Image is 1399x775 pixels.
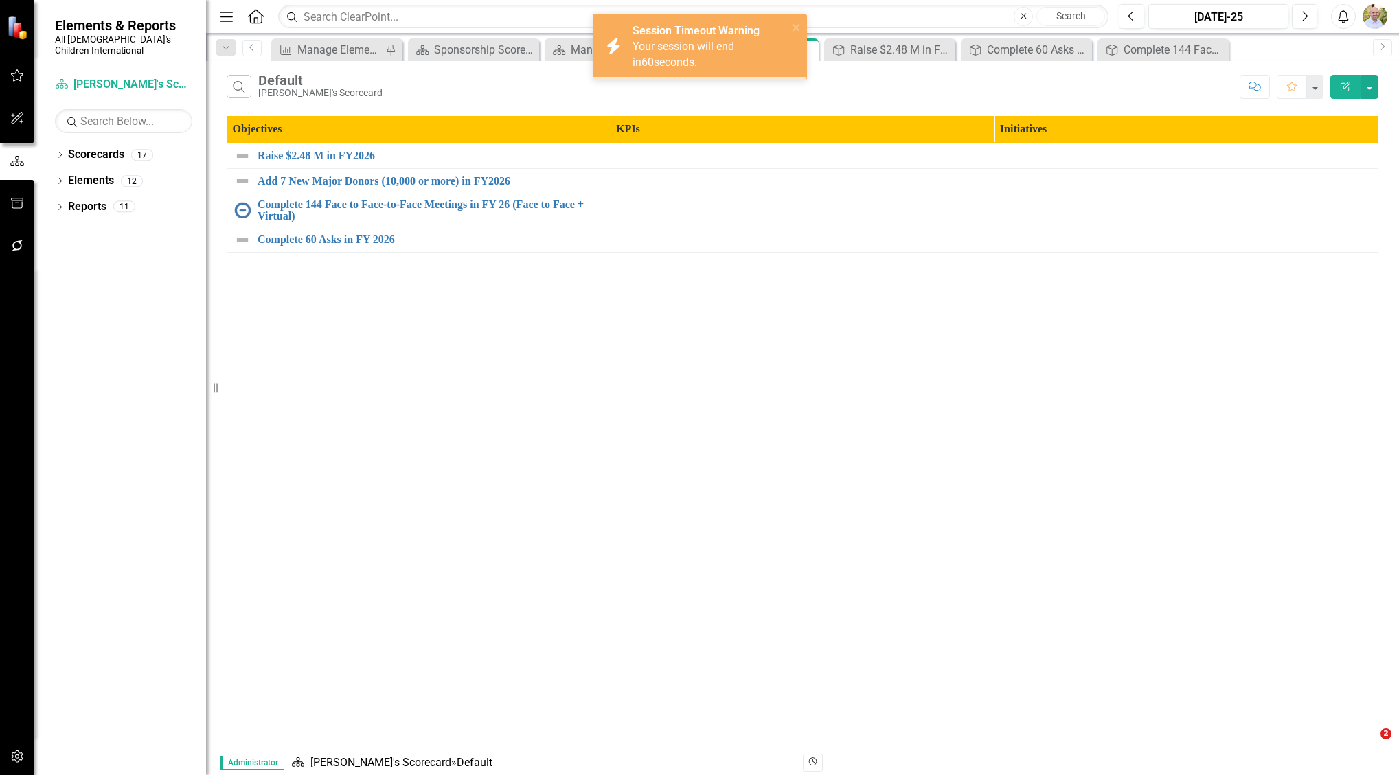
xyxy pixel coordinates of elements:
span: Elements & Reports [55,17,192,34]
div: Default [258,73,383,88]
a: Scorecards [68,147,124,163]
a: Complete 60 Asks in FY 2026 [964,41,1089,58]
span: Your session will end in seconds. [633,40,734,69]
img: Not Defined [234,231,251,248]
td: Double-Click to Edit Right Click for Context Menu [227,227,611,253]
span: 60 [641,56,654,69]
div: Sponsorship Scorecard [434,41,536,58]
a: Complete 60 Asks in FY 2026 [258,233,604,246]
a: Reports [68,199,106,215]
a: Sponsorship Scorecard [411,41,536,58]
a: Raise $2.48 M in FY2026 [828,41,952,58]
td: Double-Click to Edit Right Click for Context Menu [227,194,611,227]
iframe: Intercom live chat [1352,728,1385,761]
div: Manage Elements [297,41,382,58]
div: Complete 144 Face to Face-to-Face Meetings in FY 26 (Face to Face + Virtual) [1124,41,1225,58]
span: Search [1056,10,1086,21]
a: Complete 144 Face to Face-to-Face Meetings in FY 26 (Face to Face + Virtual) [258,198,604,222]
a: [PERSON_NAME]'s Scorecard [55,77,192,93]
a: Elements [68,173,114,189]
img: Nate Dawson [1363,4,1387,29]
div: Manage Scorecards [571,41,672,58]
div: 17 [131,149,153,161]
div: 12 [121,175,143,187]
input: Search Below... [55,109,192,133]
div: » [291,755,793,771]
small: All [DEMOGRAPHIC_DATA]'s Children International [55,34,192,56]
img: ClearPoint Strategy [7,16,31,40]
a: Manage Elements [275,41,382,58]
div: [PERSON_NAME]'s Scorecard [258,88,383,98]
div: Default [457,756,492,769]
strong: Session Timeout Warning [633,24,760,37]
img: No Information [234,202,251,218]
a: [PERSON_NAME]'s Scorecard [310,756,451,769]
div: 11 [113,201,135,213]
button: close [792,19,801,35]
div: Complete 60 Asks in FY 2026 [987,41,1089,58]
span: 2 [1380,728,1391,739]
a: Add 7 New Major Donors (10,000 or more) in FY2026 [258,175,604,187]
a: Manage Scorecards [548,41,672,58]
button: Search [1036,7,1105,26]
a: Raise $2.48 M in FY2026 [258,150,604,162]
td: Double-Click to Edit Right Click for Context Menu [227,168,611,194]
input: Search ClearPoint... [278,5,1108,29]
td: Double-Click to Edit Right Click for Context Menu [227,143,611,168]
div: [DATE]-25 [1153,9,1284,25]
a: Complete 144 Face to Face-to-Face Meetings in FY 26 (Face to Face + Virtual) [1101,41,1225,58]
button: [DATE]-25 [1148,4,1288,29]
div: Raise $2.48 M in FY2026 [850,41,952,58]
span: Administrator [220,756,284,770]
img: Not Defined [234,173,251,189]
img: Not Defined [234,148,251,164]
